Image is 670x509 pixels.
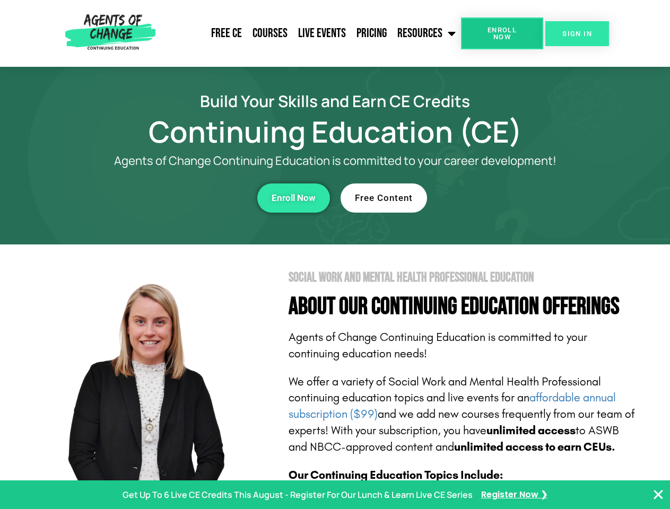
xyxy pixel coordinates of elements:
button: Close Banner [652,488,665,501]
a: SIGN IN [545,21,609,46]
a: Enroll Now [461,17,543,49]
a: Courses [247,20,293,47]
a: Register Now ❯ [481,487,547,503]
a: Resources [392,20,461,47]
span: Free Content [355,194,413,203]
p: Get Up To 6 Live CE Credits This August - Register For Our Lunch & Learn Live CE Series [123,487,473,503]
b: unlimited access [486,424,576,437]
span: Enroll Now [272,194,316,203]
a: Free Content [341,183,427,213]
h1: Continuing Education (CE) [33,119,638,144]
p: We offer a variety of Social Work and Mental Health Professional continuing education topics and ... [289,374,638,455]
h4: About Our Continuing Education Offerings [289,295,638,319]
span: Enroll Now [478,27,526,40]
b: unlimited access to earn CEUs. [454,440,615,454]
a: Live Events [293,20,351,47]
span: Agents of Change Continuing Education is committed to your continuing education needs! [289,330,587,361]
p: Agents of Change Continuing Education is committed to your career development! [75,154,595,168]
h2: Social Work and Mental Health Professional Education [289,271,638,284]
a: Enroll Now [257,183,330,213]
b: Our Continuing Education Topics Include: [289,468,503,482]
span: SIGN IN [562,30,592,37]
a: Pricing [351,20,392,47]
nav: Menu [160,20,461,47]
h2: Build Your Skills and Earn CE Credits [33,93,638,109]
a: Free CE [206,20,247,47]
